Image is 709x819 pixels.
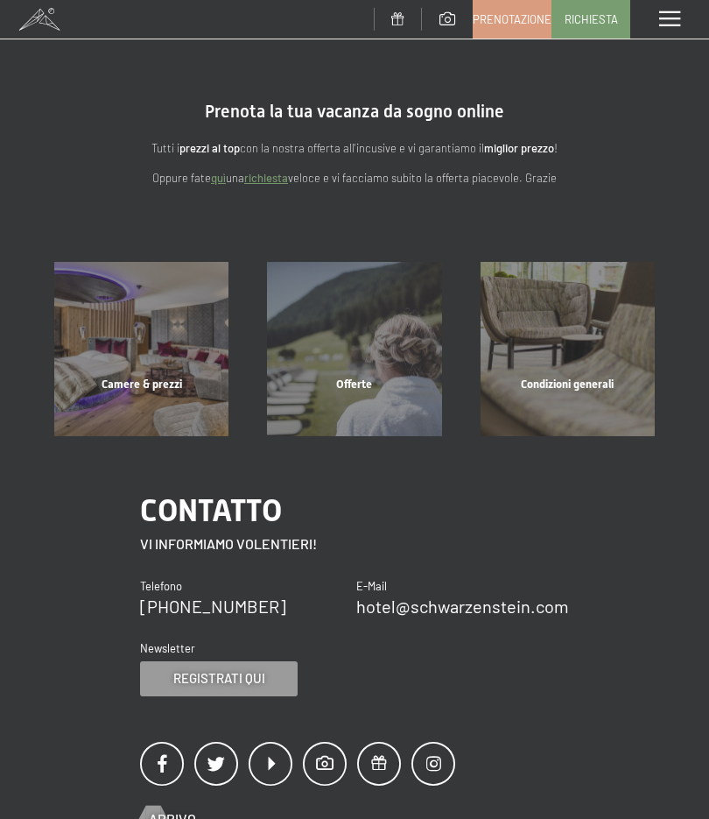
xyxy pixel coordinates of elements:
[244,171,288,185] a: richiesta
[140,535,317,552] span: Vi informiamo volentieri!
[473,11,551,27] span: Prenotazione
[565,11,618,27] span: Richiesta
[484,141,554,155] strong: miglior prezzo
[336,378,372,391] span: Offerte
[102,378,182,391] span: Camere & prezzi
[140,492,282,528] span: Contatto
[70,169,639,187] p: Oppure fate una veloce e vi facciamo subito la offerta piacevole. Grazie
[211,171,226,185] a: quì
[461,262,674,436] a: Vacanze in Trentino Alto Adige all'Hotel Schwarzenstein Condizioni generali
[140,579,182,593] span: Telefono
[179,141,240,155] strong: prezzi al top
[140,641,195,655] span: Newsletter
[248,262,460,436] a: Vacanze in Trentino Alto Adige all'Hotel Schwarzenstein Offerte
[70,139,639,158] p: Tutti i con la nostra offerta all'incusive e vi garantiamo il !
[552,1,629,38] a: Richiesta
[521,378,614,391] span: Condizioni generali
[35,262,248,436] a: Vacanze in Trentino Alto Adige all'Hotel Schwarzenstein Camere & prezzi
[356,596,569,617] a: hotel@schwarzenstein.com
[173,669,265,688] span: Registrati qui
[140,596,286,617] a: [PHONE_NUMBER]
[474,1,551,38] a: Prenotazione
[205,101,504,122] span: Prenota la tua vacanza da sogno online
[356,579,387,593] span: E-Mail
